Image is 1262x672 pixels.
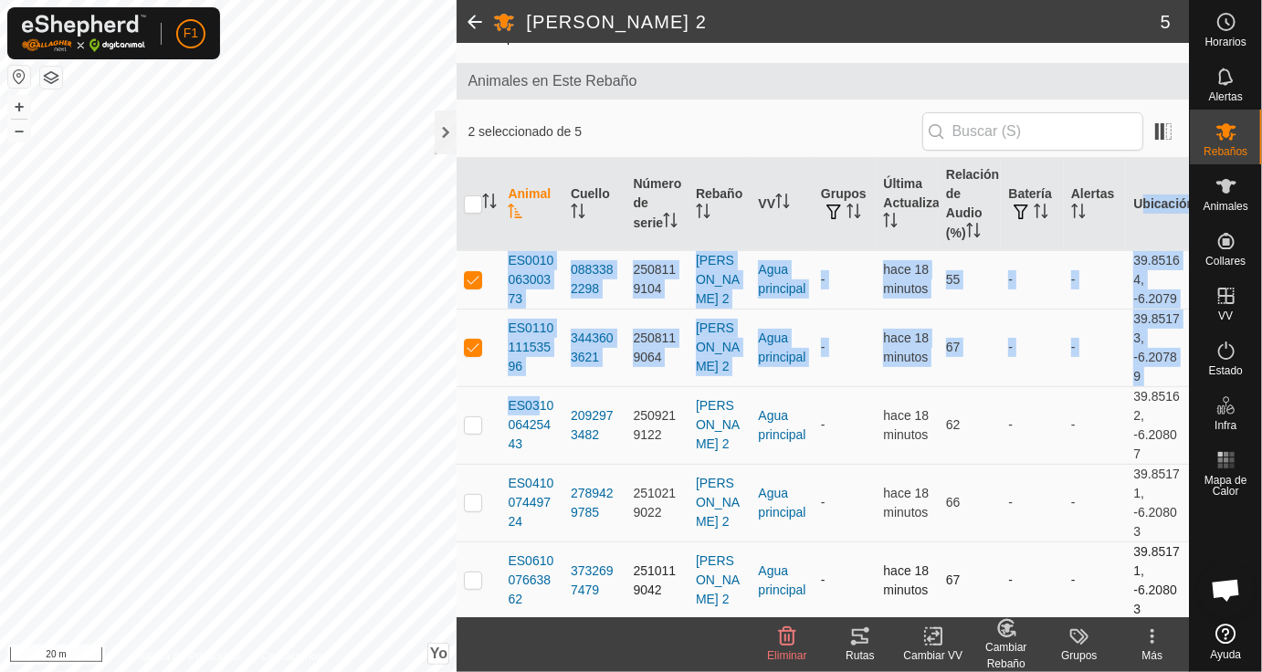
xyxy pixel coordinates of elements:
[1034,206,1048,221] p-sorticon: Activar para ordenar
[1116,647,1189,664] div: Más
[814,541,877,619] td: -
[508,186,551,201] font: Animal
[633,176,681,230] font: Número de serie
[1001,309,1064,386] td: -
[883,215,898,230] p-sorticon: Activar para ordenar
[508,396,556,454] span: ES031006425443
[184,24,198,43] span: F1
[482,196,497,211] p-sorticon: Activar para ordenar
[571,206,585,221] p-sorticon: Activar para ordenar
[922,112,1143,151] input: Buscar (S)
[430,646,447,661] span: Yo
[40,67,62,89] button: Capas del Mapa
[633,484,681,522] div: 2510219022
[696,186,742,201] font: Rebaño
[847,206,861,221] p-sorticon: Activar para ordenar
[883,331,929,364] span: 16 sept 2025, 12:36
[696,474,744,531] div: [PERSON_NAME] 2
[428,644,448,664] button: Yo
[571,260,619,299] div: 0883382298
[1209,91,1243,102] span: Alertas
[696,251,744,309] div: [PERSON_NAME] 2
[8,120,30,142] button: –
[883,486,929,520] span: 16 sept 2025, 12:36
[946,417,961,432] span: 62
[1205,256,1246,267] span: Collares
[814,309,877,386] td: -
[468,70,1178,92] span: Animales en Este Rebaño
[1199,562,1254,617] div: Chat abierto
[696,206,710,221] p-sorticon: Activar para ordenar
[696,551,744,609] div: [PERSON_NAME] 2
[571,406,619,445] div: 2092973482
[1008,186,1051,201] font: Batería
[966,226,981,240] p-sorticon: Activar para ordenar
[571,329,619,367] div: 3443603621
[1001,250,1064,309] td: -
[758,331,805,364] a: Agua principal
[571,186,610,201] font: Cuello
[1161,8,1171,36] span: 5
[508,206,522,221] p-sorticon: Activar para ordenar
[261,648,322,665] a: Contáctenos
[633,260,681,299] div: 2508119104
[946,572,961,587] span: 67
[663,215,678,230] p-sorticon: Activar para ordenar
[134,648,239,665] a: Política de Privacidad
[946,167,999,240] font: Relación de Audio (%)
[1001,541,1064,619] td: -
[883,408,929,442] span: 16 sept 2025, 12:36
[883,563,929,597] span: 16 sept 2025, 12:36
[8,66,30,88] button: Restablecer Mapa
[1194,475,1257,497] span: Mapa de Calor
[1218,310,1233,321] span: VV
[821,186,867,201] font: Grupos
[824,647,897,664] div: Rutas
[633,406,681,445] div: 2509219122
[633,562,681,600] div: 2510119042
[1064,250,1127,309] td: -
[1001,386,1064,464] td: -
[1190,616,1262,667] a: Ayuda
[897,647,970,664] div: Cambiar VV
[758,486,805,520] a: Agua principal
[1211,649,1242,660] span: Ayuda
[758,196,775,211] font: VV
[758,408,805,442] a: Agua principal
[1064,386,1127,464] td: -
[1064,464,1127,541] td: -
[468,122,921,142] span: 2 seleccionado de 5
[814,464,877,541] td: -
[1071,206,1086,221] p-sorticon: Activar para ordenar
[508,251,556,309] span: ES001006300373
[571,562,619,600] div: 3732697479
[1133,389,1180,461] font: 39.85162, -6.20807
[946,340,961,354] span: 67
[883,176,965,210] font: Última Actualización
[1133,311,1180,383] font: 39.85173, -6.20789
[508,319,556,376] span: ES011011153596
[767,649,806,662] span: Eliminar
[508,551,556,609] span: ES061007663862
[526,11,1160,33] h2: [PERSON_NAME] 2
[1133,467,1180,539] font: 39.85171, -6.20803
[814,386,877,464] td: -
[758,262,805,296] a: Agua principal
[970,639,1043,672] div: Cambiar Rebaño
[1204,201,1248,212] span: Animales
[883,262,929,296] span: 16 sept 2025, 12:36
[696,319,744,376] div: [PERSON_NAME] 2
[1064,541,1127,619] td: -
[1133,196,1194,211] font: Ubicación
[571,484,619,522] div: 2789429785
[633,329,681,367] div: 2508119064
[1071,186,1114,201] font: Alertas
[1209,365,1243,376] span: Estado
[758,563,805,597] a: Agua principal
[814,250,877,309] td: -
[1043,647,1116,664] div: Grupos
[1064,309,1127,386] td: -
[1205,37,1246,47] span: Horarios
[22,15,146,52] img: Logo Gallagher
[1133,253,1180,306] font: 39.85164, -6.2079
